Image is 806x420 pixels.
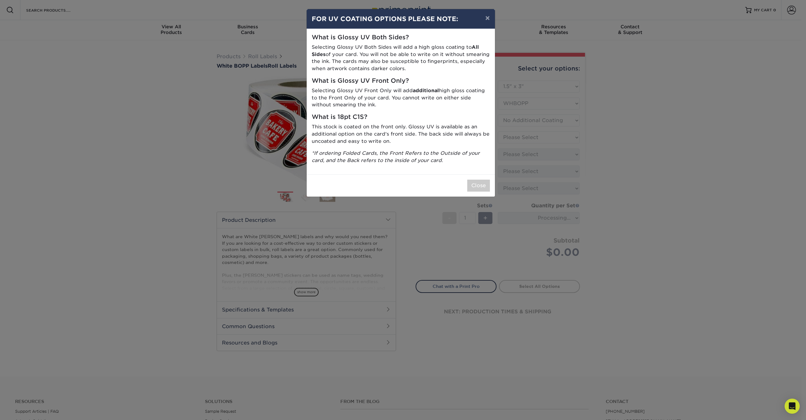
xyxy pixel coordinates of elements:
p: Selecting Glossy UV Front Only will add high gloss coating to the Front Only of your card. You ca... [312,87,490,109]
button: Close [467,180,490,192]
p: This stock is coated on the front only. Glossy UV is available as an additional option on the car... [312,123,490,145]
div: Open Intercom Messenger [785,399,800,414]
h4: FOR UV COATING OPTIONS PLEASE NOTE: [312,14,490,24]
i: *If ordering Folded Cards, the Front Refers to the Outside of your card, and the Back refers to t... [312,150,480,163]
p: Selecting Glossy UV Both Sides will add a high gloss coating to of your card. You will not be abl... [312,44,490,72]
h5: What is 18pt C1S? [312,114,490,121]
h5: What is Glossy UV Front Only? [312,77,490,85]
strong: All Sides [312,44,479,57]
h5: What is Glossy UV Both Sides? [312,34,490,41]
button: × [480,9,495,27]
strong: additional [413,87,439,93]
